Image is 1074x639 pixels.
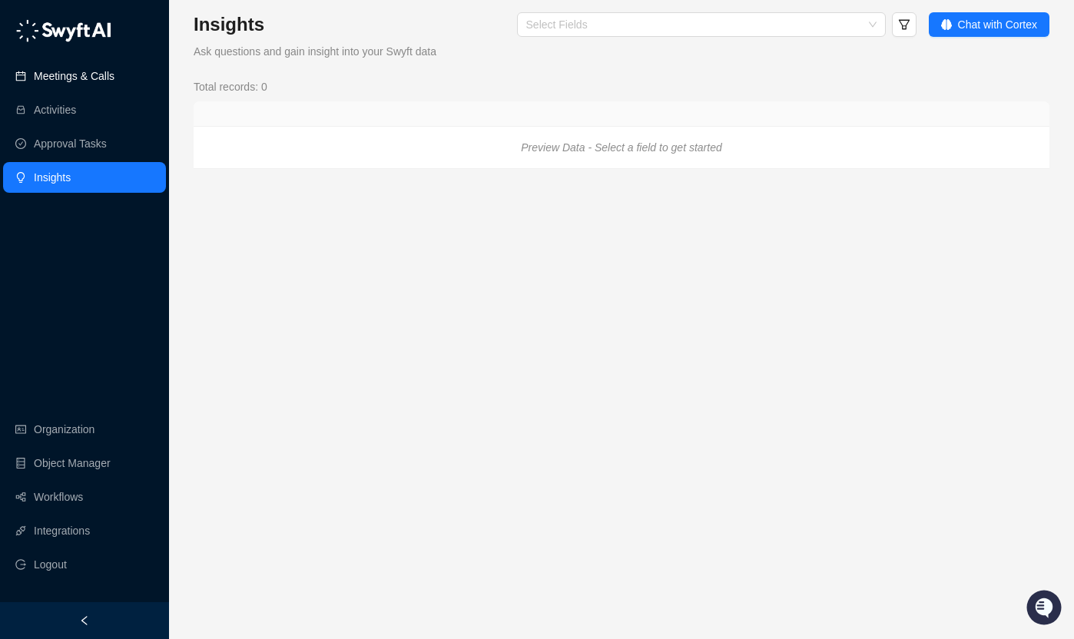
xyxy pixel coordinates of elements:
[15,15,46,46] img: Swyft AI
[15,559,26,570] span: logout
[194,45,436,58] span: Ask questions and gain insight into your Swyft data
[63,209,124,237] a: 📶Status
[34,549,67,580] span: Logout
[34,414,94,445] a: Organization
[9,209,63,237] a: 📚Docs
[34,128,107,159] a: Approval Tasks
[34,162,71,193] a: Insights
[958,16,1037,33] span: Chat with Cortex
[15,19,111,42] img: logo-05li4sbe.png
[194,12,436,37] h3: Insights
[34,515,90,546] a: Integrations
[34,448,111,478] a: Object Manager
[34,94,76,125] a: Activities
[52,139,252,154] div: Start new chat
[79,615,90,626] span: left
[1025,588,1066,630] iframe: Open customer support
[15,86,280,111] h2: How can we help?
[15,139,43,167] img: 5124521997842_fc6d7dfcefe973c2e489_88.png
[261,144,280,162] button: Start new chat
[108,252,186,264] a: Powered byPylon
[898,18,910,31] span: filter
[194,78,267,95] span: Total records: 0
[15,61,280,86] p: Welcome 👋
[69,217,81,229] div: 📶
[52,154,201,167] div: We're offline, we'll be back soon
[31,215,57,230] span: Docs
[34,61,114,91] a: Meetings & Calls
[153,253,186,264] span: Pylon
[15,217,28,229] div: 📚
[34,482,83,512] a: Workflows
[85,215,118,230] span: Status
[521,141,721,154] i: Preview Data - Select a field to get started
[929,12,1049,37] button: Chat with Cortex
